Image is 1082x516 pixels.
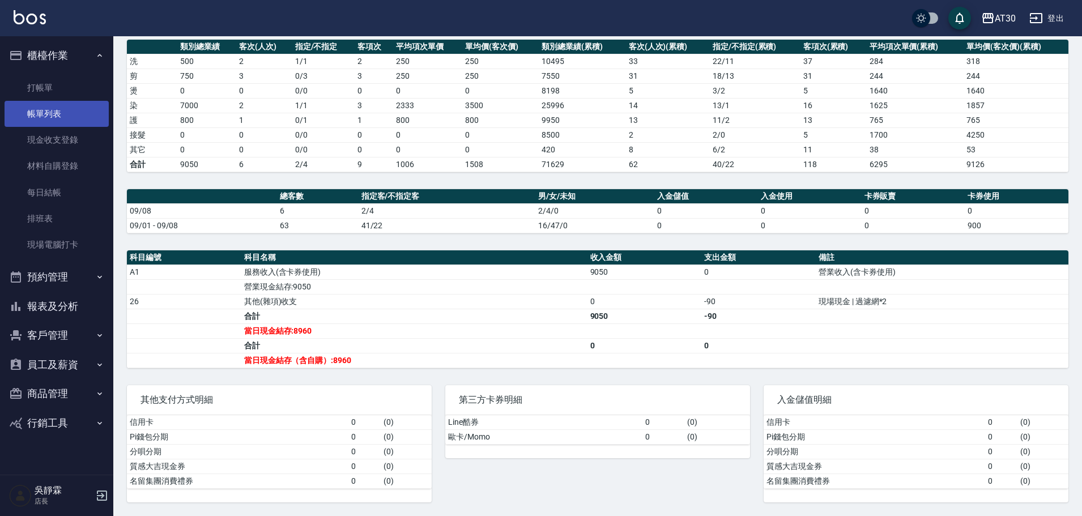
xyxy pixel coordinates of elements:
[5,127,109,153] a: 現金收支登錄
[127,250,241,265] th: 科目編號
[35,496,92,506] p: 店長
[1017,415,1068,430] td: ( 0 )
[684,415,750,430] td: ( 0 )
[236,142,292,157] td: 0
[964,83,1068,98] td: 1640
[539,40,625,54] th: 類別總業績(累積)
[965,218,1068,233] td: 900
[654,218,758,233] td: 0
[177,98,236,113] td: 7000
[1025,8,1068,29] button: 登出
[292,83,355,98] td: 0 / 0
[445,415,642,430] td: Line酷券
[964,40,1068,54] th: 單均價(客次價)(累積)
[626,127,710,142] td: 2
[277,218,359,233] td: 63
[964,157,1068,172] td: 9126
[127,415,348,430] td: 信用卡
[348,444,381,459] td: 0
[867,69,964,83] td: 244
[965,203,1068,218] td: 0
[292,142,355,157] td: 0 / 0
[355,142,393,157] td: 0
[127,113,177,127] td: 護
[535,203,654,218] td: 2/4/0
[758,218,862,233] td: 0
[535,189,654,204] th: 男/女/未知
[867,98,964,113] td: 1625
[654,203,758,218] td: 0
[710,127,800,142] td: 2 / 0
[539,127,625,142] td: 8500
[292,98,355,113] td: 1 / 1
[867,40,964,54] th: 平均項次單價(累積)
[626,40,710,54] th: 客次(人次)(累積)
[462,127,539,142] td: 0
[867,113,964,127] td: 765
[236,69,292,83] td: 3
[393,83,462,98] td: 0
[236,157,292,172] td: 6
[535,218,654,233] td: 16/47/0
[867,157,964,172] td: 6295
[862,203,965,218] td: 0
[710,83,800,98] td: 3 / 2
[241,250,587,265] th: 科目名稱
[9,484,32,507] img: Person
[710,54,800,69] td: 22 / 11
[985,474,1018,488] td: 0
[758,189,862,204] th: 入金使用
[710,142,800,157] td: 6 / 2
[539,98,625,113] td: 25996
[393,54,462,69] td: 250
[177,157,236,172] td: 9050
[127,203,277,218] td: 09/08
[816,265,1068,279] td: 營業收入(含卡券使用)
[800,83,867,98] td: 5
[764,415,1068,489] table: a dense table
[985,429,1018,444] td: 0
[587,309,702,323] td: 9050
[393,98,462,113] td: 2333
[359,203,536,218] td: 2/4
[964,113,1068,127] td: 765
[800,98,867,113] td: 16
[277,189,359,204] th: 總客數
[800,54,867,69] td: 37
[393,142,462,157] td: 0
[5,75,109,101] a: 打帳單
[948,7,971,29] button: save
[348,474,381,488] td: 0
[642,429,685,444] td: 0
[758,203,862,218] td: 0
[236,113,292,127] td: 1
[539,113,625,127] td: 9950
[816,250,1068,265] th: 備註
[626,69,710,83] td: 31
[127,98,177,113] td: 染
[764,459,985,474] td: 質感大吉現金券
[1017,429,1068,444] td: ( 0 )
[985,444,1018,459] td: 0
[964,98,1068,113] td: 1857
[626,83,710,98] td: 5
[1017,444,1068,459] td: ( 0 )
[236,40,292,54] th: 客次(人次)
[381,474,432,488] td: ( 0 )
[127,250,1068,368] table: a dense table
[393,69,462,83] td: 250
[816,294,1068,309] td: 現場現金 | 過濾網*2
[381,444,432,459] td: ( 0 )
[348,429,381,444] td: 0
[654,189,758,204] th: 入金儲值
[462,98,539,113] td: 3500
[642,415,685,430] td: 0
[539,83,625,98] td: 8198
[459,394,736,406] span: 第三方卡券明細
[35,485,92,496] h5: 吳靜霖
[381,415,432,430] td: ( 0 )
[241,323,587,338] td: 當日現金結存:8960
[539,54,625,69] td: 10495
[127,265,241,279] td: A1
[236,127,292,142] td: 0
